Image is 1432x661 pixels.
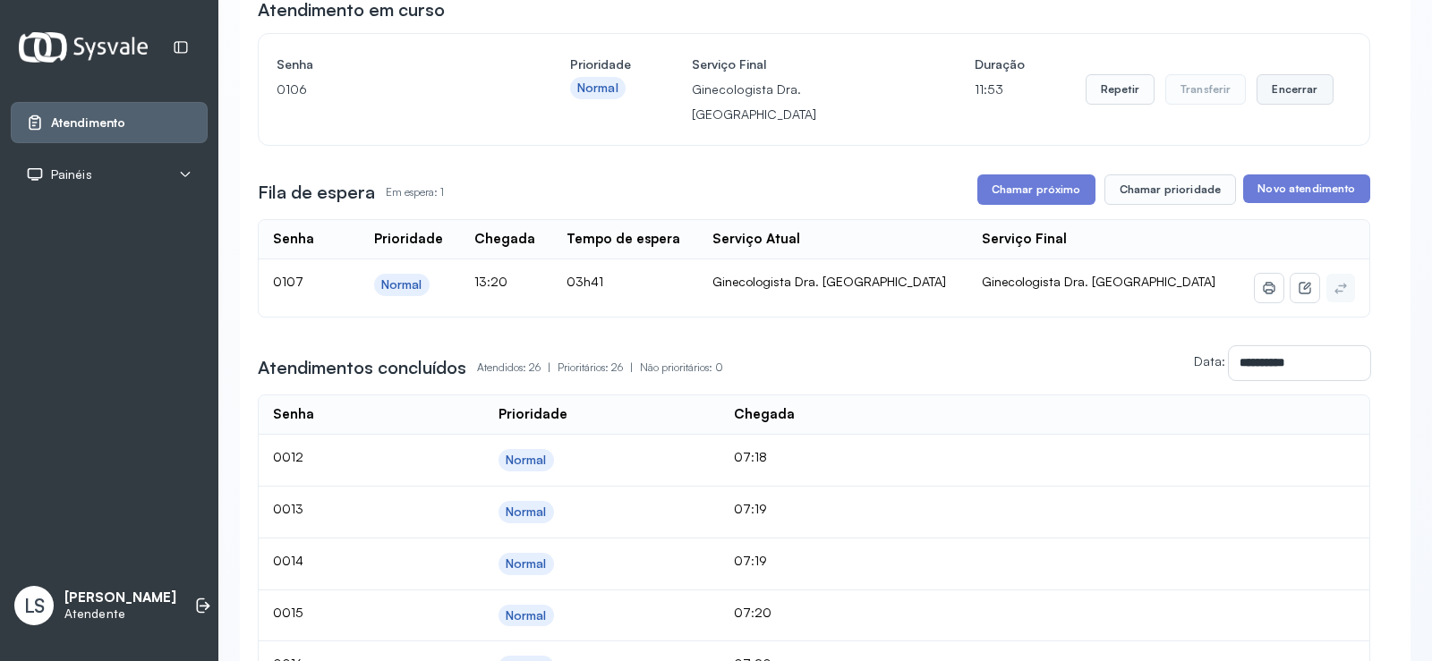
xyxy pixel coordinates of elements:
[1257,74,1333,105] button: Encerrar
[386,180,444,205] p: Em espera: 1
[506,556,547,572] div: Normal
[1194,353,1225,369] label: Data:
[982,231,1067,248] div: Serviço Final
[51,115,125,131] span: Atendimento
[630,360,633,374] span: |
[64,589,176,606] p: [PERSON_NAME]
[474,274,507,289] span: 13:20
[273,605,303,620] span: 0015
[975,52,1025,77] h4: Duração
[273,231,314,248] div: Senha
[734,605,771,620] span: 07:20
[734,501,767,516] span: 07:19
[734,553,767,568] span: 07:19
[506,453,547,468] div: Normal
[273,406,314,423] div: Senha
[977,174,1095,205] button: Chamar próximo
[374,231,443,248] div: Prioridade
[1165,74,1247,105] button: Transferir
[277,52,509,77] h4: Senha
[277,77,509,102] p: 0106
[712,231,800,248] div: Serviço Atual
[26,114,192,131] a: Atendimento
[692,52,914,77] h4: Serviço Final
[567,274,603,289] span: 03h41
[273,274,303,289] span: 0107
[477,355,558,380] p: Atendidos: 26
[692,77,914,127] p: Ginecologista Dra. [GEOGRAPHIC_DATA]
[975,77,1025,102] p: 11:53
[381,277,422,292] div: Normal
[273,501,303,516] span: 0013
[982,274,1215,289] span: Ginecologista Dra. [GEOGRAPHIC_DATA]
[567,231,680,248] div: Tempo de espera
[548,360,550,374] span: |
[1243,174,1369,203] button: Novo atendimento
[1086,74,1155,105] button: Repetir
[506,608,547,623] div: Normal
[258,180,375,205] h3: Fila de espera
[273,553,303,568] span: 0014
[258,355,466,380] h3: Atendimentos concluídos
[558,355,640,380] p: Prioritários: 26
[570,52,631,77] h4: Prioridade
[734,406,795,423] div: Chegada
[712,274,953,290] div: Ginecologista Dra. [GEOGRAPHIC_DATA]
[640,355,723,380] p: Não prioritários: 0
[64,606,176,622] p: Atendente
[1104,174,1237,205] button: Chamar prioridade
[273,449,303,464] span: 0012
[474,231,535,248] div: Chegada
[19,32,148,62] img: Logotipo do estabelecimento
[51,167,92,182] span: Painéis
[577,81,618,96] div: Normal
[506,504,547,520] div: Normal
[734,449,767,464] span: 07:18
[499,406,567,423] div: Prioridade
